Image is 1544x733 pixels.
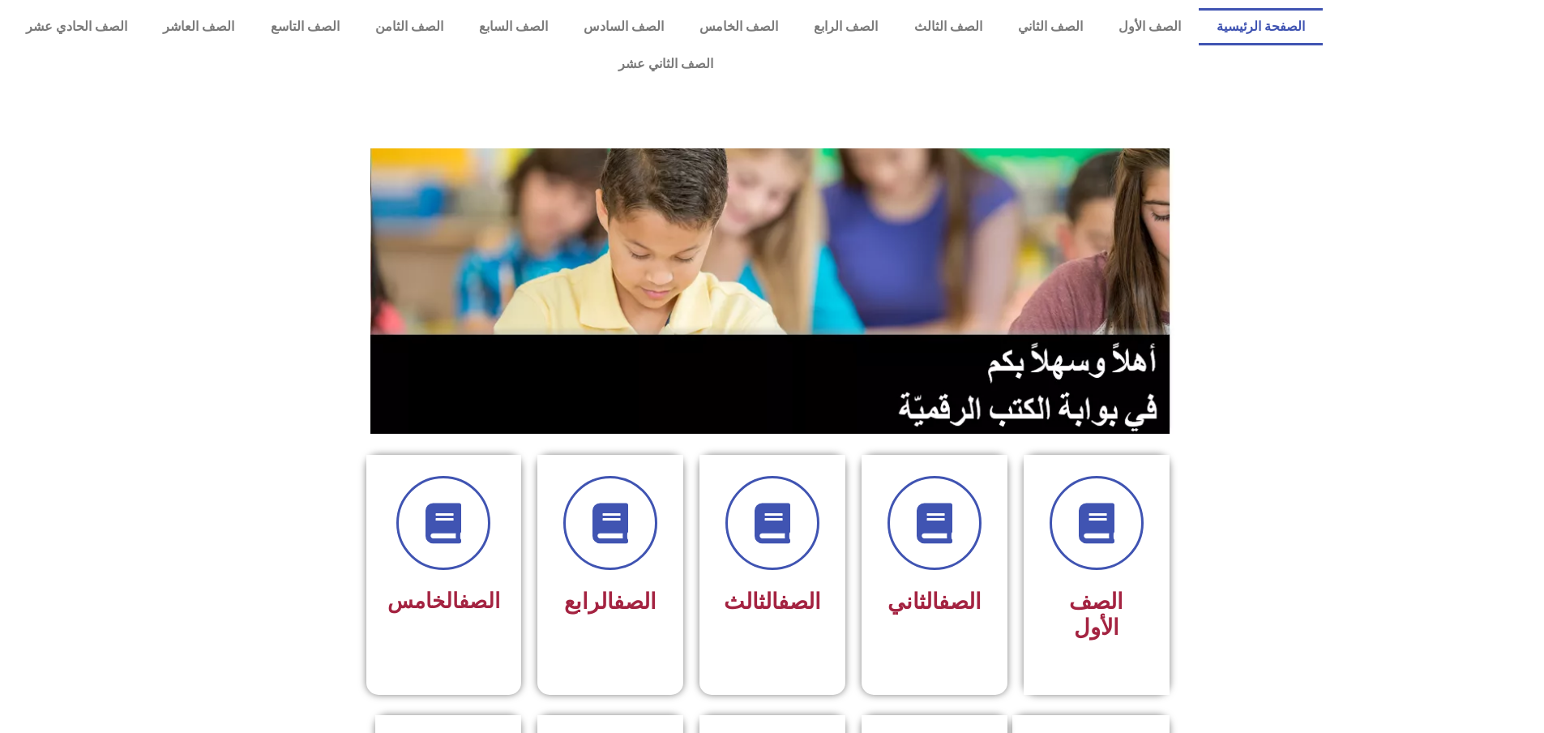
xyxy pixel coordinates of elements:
[896,8,999,45] a: الصف الثالث
[1069,589,1123,641] span: الصف الأول
[1199,8,1323,45] a: الصفحة الرئيسية
[1101,8,1199,45] a: الصف الأول
[1000,8,1101,45] a: الصف الثاني
[387,589,500,613] span: الخامس
[796,8,896,45] a: الصف الرابع
[459,589,500,613] a: الصف
[724,589,821,615] span: الثالث
[461,8,566,45] a: الصف السابع
[778,589,821,615] a: الصف
[939,589,982,615] a: الصف
[8,8,145,45] a: الصف الحادي عشر
[566,8,682,45] a: الصف السادس
[887,589,982,615] span: الثاني
[8,45,1323,83] a: الصف الثاني عشر
[252,8,357,45] a: الصف التاسع
[564,589,657,615] span: الرابع
[614,589,657,615] a: الصف
[682,8,796,45] a: الصف الخامس
[145,8,252,45] a: الصف العاشر
[357,8,461,45] a: الصف الثامن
